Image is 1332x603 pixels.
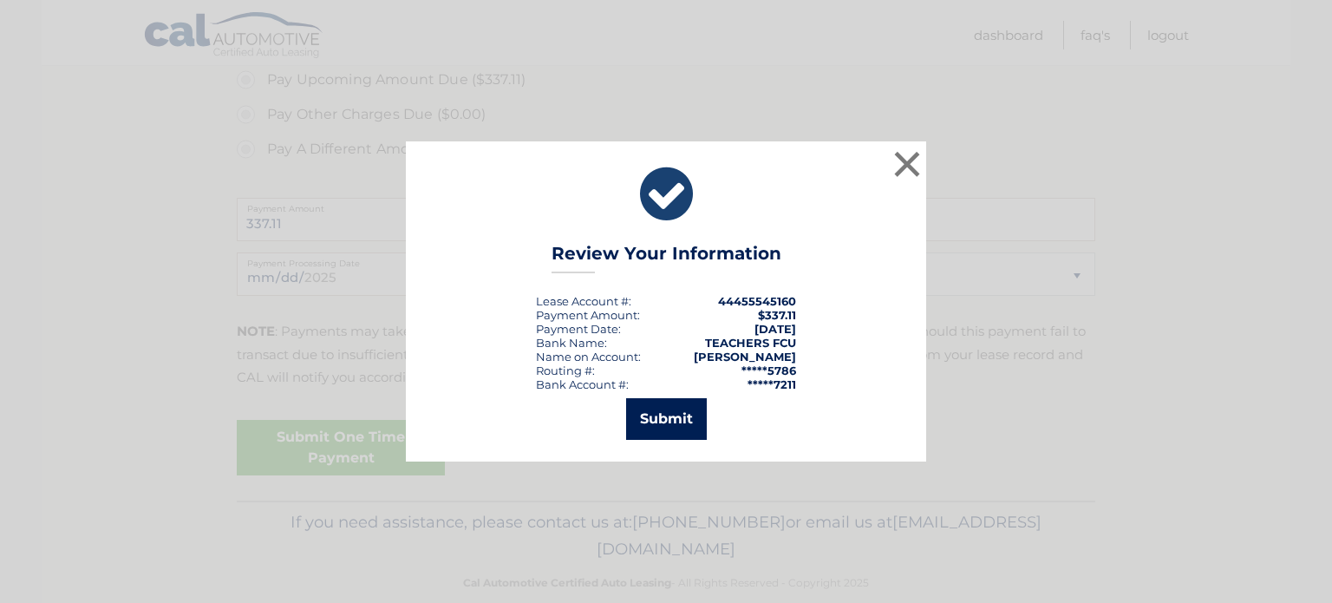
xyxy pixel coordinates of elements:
button: Submit [626,398,707,440]
button: × [890,147,924,181]
h3: Review Your Information [552,243,781,273]
div: : [536,322,621,336]
div: Lease Account #: [536,294,631,308]
span: Payment Date [536,322,618,336]
span: [DATE] [754,322,796,336]
div: Routing #: [536,364,595,377]
div: Name on Account: [536,350,641,364]
div: Bank Account #: [536,377,629,391]
div: Payment Amount: [536,308,640,322]
strong: [PERSON_NAME] [694,350,796,364]
div: Bank Name: [536,336,607,350]
strong: 44455545160 [718,294,796,308]
span: $337.11 [758,308,796,322]
strong: TEACHERS FCU [705,336,796,350]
